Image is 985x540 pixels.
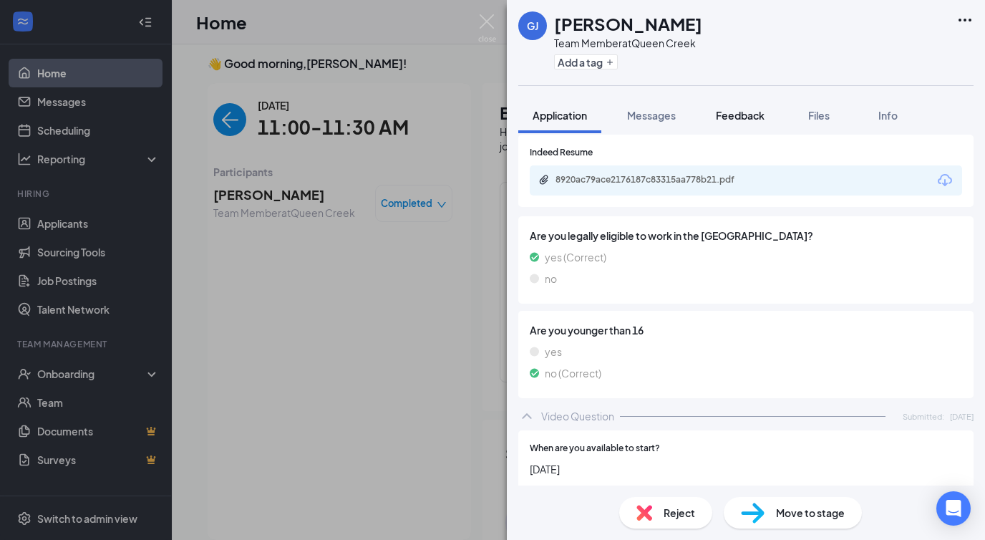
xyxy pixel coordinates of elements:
[716,109,765,122] span: Feedback
[606,58,614,67] svg: Plus
[538,174,550,185] svg: Paperclip
[545,271,557,286] span: no
[554,11,702,36] h1: [PERSON_NAME]
[627,109,676,122] span: Messages
[530,228,962,244] span: Are you legally eligible to work in the [GEOGRAPHIC_DATA]?
[555,174,756,185] div: 8920ac79ace2176187c83315aa778b21.pdf
[533,109,587,122] span: Application
[545,344,562,360] span: yes
[545,249,606,265] span: yes (Correct)
[541,409,614,423] div: Video Question
[554,54,618,69] button: PlusAdd a tag
[538,174,770,188] a: Paperclip8920ac79ace2176187c83315aa778b21.pdf
[878,109,898,122] span: Info
[950,410,974,423] span: [DATE]
[776,505,845,521] span: Move to stage
[527,19,538,33] div: GJ
[554,36,702,50] div: Team Member at Queen Creek
[936,491,971,526] div: Open Intercom Messenger
[903,410,944,423] span: Submitted:
[530,461,962,477] span: [DATE]
[664,505,695,521] span: Reject
[518,408,535,425] svg: ChevronUp
[956,11,974,29] svg: Ellipses
[808,109,830,122] span: Files
[530,146,593,160] span: Indeed Resume
[530,322,962,338] span: Are you younger than 16
[530,442,660,455] span: When are you available to start?
[936,172,954,189] svg: Download
[545,365,601,381] span: no (Correct)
